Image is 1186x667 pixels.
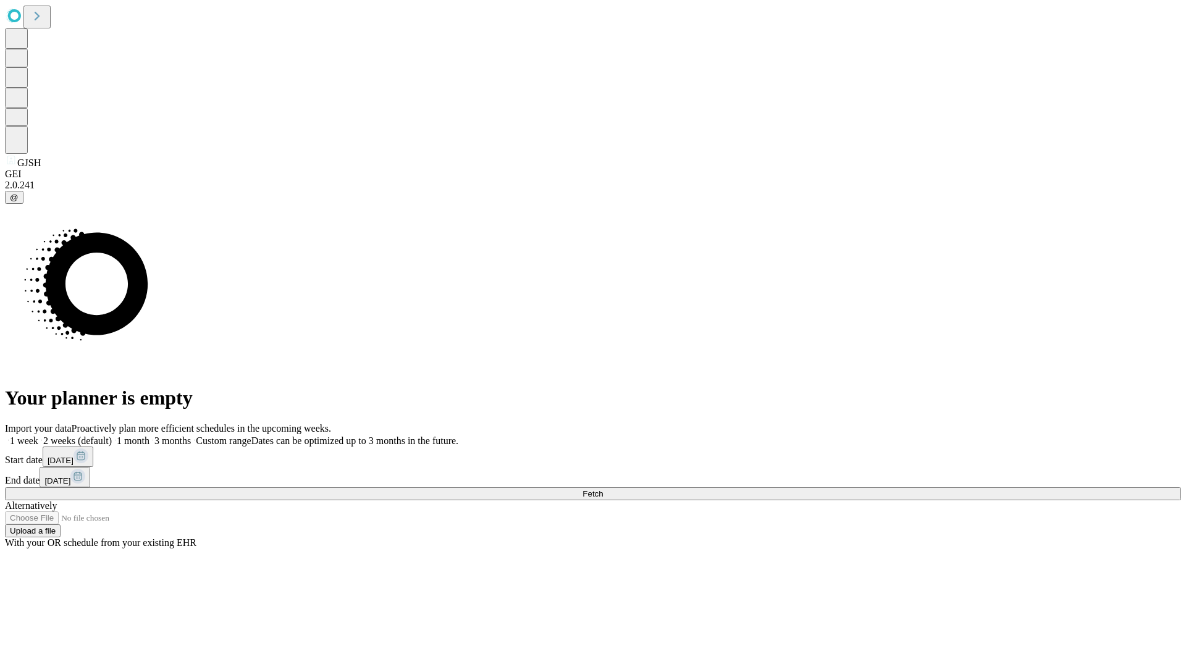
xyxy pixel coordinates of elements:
span: Custom range [196,435,251,446]
span: Alternatively [5,500,57,511]
span: Proactively plan more efficient schedules in the upcoming weeks. [72,423,331,434]
button: [DATE] [40,467,90,487]
button: Fetch [5,487,1181,500]
span: Import your data [5,423,72,434]
h1: Your planner is empty [5,387,1181,409]
span: With your OR schedule from your existing EHR [5,537,196,548]
div: Start date [5,447,1181,467]
span: 1 month [117,435,149,446]
span: [DATE] [48,456,74,465]
button: Upload a file [5,524,61,537]
div: 2.0.241 [5,180,1181,191]
span: 1 week [10,435,38,446]
div: GEI [5,169,1181,180]
span: GJSH [17,157,41,168]
span: 2 weeks (default) [43,435,112,446]
span: [DATE] [44,476,70,485]
div: End date [5,467,1181,487]
button: @ [5,191,23,204]
button: [DATE] [43,447,93,467]
span: Fetch [582,489,603,498]
span: Dates can be optimized up to 3 months in the future. [251,435,458,446]
span: 3 months [154,435,191,446]
span: @ [10,193,19,202]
